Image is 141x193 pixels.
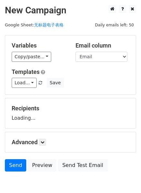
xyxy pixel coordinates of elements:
a: Templates [12,68,40,75]
span: Daily emails left: 50 [93,21,136,29]
a: Daily emails left: 50 [93,22,136,27]
a: Load... [12,78,37,88]
h5: Recipients [12,105,129,112]
h2: New Campaign [5,5,136,16]
h5: Advanced [12,139,129,146]
a: Copy/paste... [12,52,51,62]
button: Save [47,78,64,88]
div: Loading... [12,105,129,122]
small: Google Sheet: [5,22,64,27]
a: Preview [28,159,56,172]
a: 无标题电子表格 [34,22,64,27]
a: Send [5,159,26,172]
h5: Email column [76,42,130,49]
a: Send Test Email [58,159,107,172]
h5: Variables [12,42,66,49]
